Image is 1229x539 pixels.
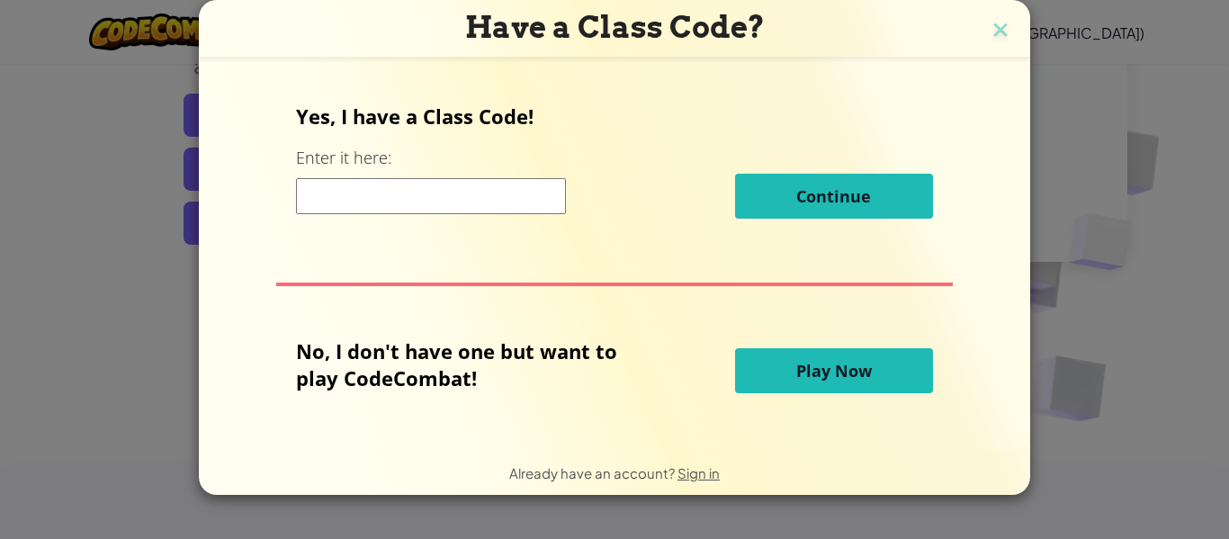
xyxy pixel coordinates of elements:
span: Have a Class Code? [465,9,765,45]
span: Play Now [796,360,872,382]
a: Sign in [677,464,720,481]
span: Already have an account? [509,464,677,481]
p: No, I don't have one but want to play CodeCombat! [296,337,644,391]
button: Play Now [735,348,933,393]
p: Yes, I have a Class Code! [296,103,932,130]
button: Continue [735,174,933,219]
span: Continue [796,185,871,207]
label: Enter it here: [296,147,391,169]
img: close icon [989,18,1012,45]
